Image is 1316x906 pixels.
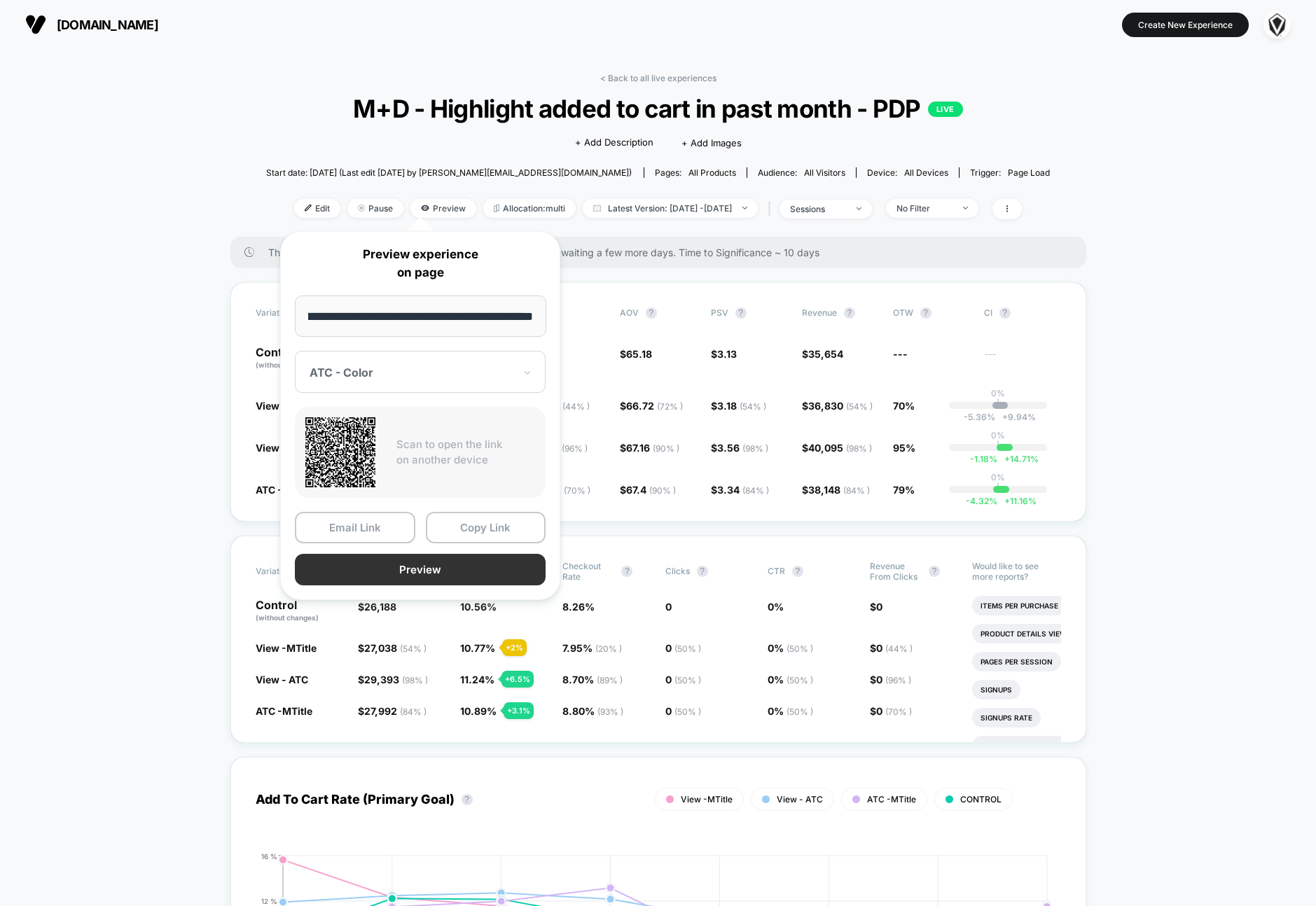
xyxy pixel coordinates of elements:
li: Signups [972,680,1020,699]
span: + Add Description [575,136,653,150]
span: 3.34 [717,484,769,496]
span: 27,038 [364,642,427,654]
span: ( 98 % ) [742,443,768,454]
button: ? [844,307,855,319]
span: 70% [893,400,915,412]
img: end [742,207,747,209]
span: ATC -MTitle [256,484,312,496]
div: + 6.5 % [501,671,534,688]
span: $ [870,642,913,654]
span: $ [802,484,870,496]
span: 9.94 % [995,412,1036,422]
span: 0 [876,642,913,654]
span: View -MTitle [681,794,733,804]
span: $ [620,442,679,454]
span: ( 70 % ) [564,485,590,496]
span: ( 44 % ) [562,401,590,412]
span: 0 [665,674,701,685]
span: 0 [665,705,701,717]
span: ( 72 % ) [657,401,683,412]
span: 0 % [768,674,813,685]
span: 36,830 [808,400,873,412]
p: LIVE [928,102,963,117]
span: 10.77 % [460,642,495,654]
span: ( 98 % ) [846,443,872,454]
span: ( 50 % ) [674,675,701,685]
span: $ [711,442,768,454]
span: 0 [876,601,882,613]
span: -5.36 % [964,412,995,422]
span: Pause [347,199,403,218]
span: 0 % [768,601,784,613]
span: 29,393 [364,674,428,685]
span: Variation [256,307,333,319]
li: Product Details Views Rate [972,624,1100,643]
img: ppic [1263,11,1291,39]
span: all products [688,167,736,178]
p: Scan to open the link on another device [396,437,535,468]
span: Clicks [665,566,690,576]
span: CTR [768,566,785,576]
span: 0 [665,642,701,654]
span: ( 84 % ) [400,706,427,717]
span: + [1004,496,1010,506]
img: Visually logo [25,14,46,35]
li: Signups Rate [972,708,1041,727]
span: 65.18 [626,348,652,360]
span: 11.16 % [997,496,1037,506]
span: Latest Version: [DATE] - [DATE] [583,199,758,218]
button: ? [735,307,747,319]
span: $ [711,400,766,412]
img: rebalance [494,204,499,212]
span: 0 [876,674,911,685]
span: 27,992 [364,705,427,717]
span: $ [802,442,872,454]
span: (without changes) [256,613,319,622]
span: [DOMAIN_NAME] [57,18,158,32]
span: ( 54 % ) [740,401,766,412]
p: Control [256,599,344,623]
img: edit [305,204,312,211]
div: + 2 % [502,639,527,656]
span: 67.16 [626,442,679,454]
span: ( 70 % ) [885,706,912,717]
span: $ [802,400,873,412]
span: (without changes) [256,361,319,369]
span: ( 90 % ) [653,443,679,454]
div: Trigger: [970,167,1050,178]
span: Checkout Rate [562,561,614,582]
span: $ [620,400,683,412]
span: ATC -MTitle [867,794,916,804]
span: Revenue From Clicks [870,561,922,582]
div: + 3.1 % [504,702,534,719]
span: ( 44 % ) [885,643,913,654]
span: 3.18 [717,400,766,412]
span: + Add Images [681,137,742,148]
li: Avg Session Duration [972,736,1076,755]
span: $ [870,705,912,717]
span: 79% [893,484,915,496]
span: ( 90 % ) [649,485,676,496]
span: 3.56 [717,442,768,454]
button: ppic [1259,11,1295,39]
span: --- [893,348,908,360]
span: ( 84 % ) [742,485,769,496]
button: ? [999,307,1011,319]
button: Preview [295,554,546,585]
span: $ [358,705,427,717]
li: Items Per Purchase [972,596,1067,615]
img: end [857,207,861,210]
a: < Back to all live experiences [600,73,716,83]
span: ( 54 % ) [400,643,427,654]
span: $ [358,674,428,685]
p: 0% [991,472,1005,482]
span: 7.95 % [562,642,622,654]
span: ( 20 % ) [595,643,622,654]
span: 11.24 % [460,674,494,685]
p: 0% [991,388,1005,398]
p: | [997,482,999,493]
span: 4.77 % [529,400,590,412]
span: $ [870,601,882,613]
span: $ [802,348,843,360]
span: -1.18 % [970,454,997,464]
